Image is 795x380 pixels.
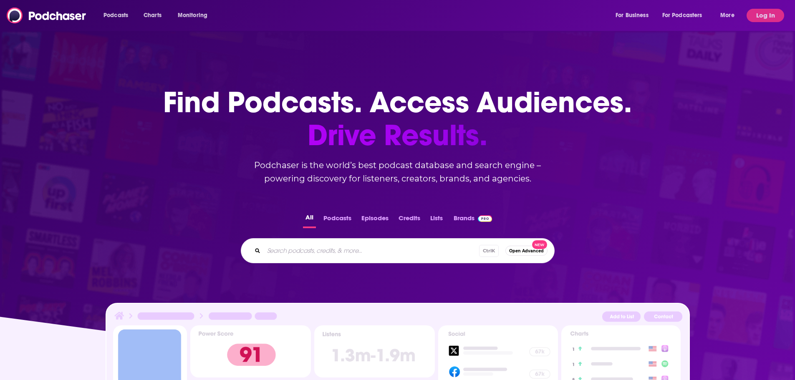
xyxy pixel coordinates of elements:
[396,212,423,228] button: Credits
[113,310,682,325] img: Podcast Insights Header
[610,9,659,22] button: open menu
[190,325,311,377] img: Podcast Insights Power score
[178,10,207,21] span: Monitoring
[478,215,492,222] img: Podchaser Pro
[321,212,354,228] button: Podcasts
[509,249,544,253] span: Open Advanced
[359,212,391,228] button: Episodes
[163,86,632,152] h1: Find Podcasts. Access Audiences.
[454,212,492,228] a: BrandsPodchaser Pro
[7,8,87,23] img: Podchaser - Follow, Share and Rate Podcasts
[231,159,565,185] h2: Podchaser is the world’s best podcast database and search engine – powering discovery for listene...
[303,212,316,228] button: All
[747,9,784,22] button: Log In
[532,240,547,249] span: New
[479,245,499,257] span: Ctrl K
[241,238,555,263] div: Search podcasts, credits, & more...
[505,246,548,256] button: Open AdvancedNew
[720,10,734,21] span: More
[657,9,714,22] button: open menu
[662,10,702,21] span: For Podcasters
[714,9,745,22] button: open menu
[314,325,435,377] img: Podcast Insights Listens
[264,244,479,257] input: Search podcasts, credits, & more...
[98,9,139,22] button: open menu
[103,10,128,21] span: Podcasts
[172,9,218,22] button: open menu
[616,10,649,21] span: For Business
[163,119,632,152] span: Drive Results.
[144,10,162,21] span: Charts
[428,212,445,228] button: Lists
[138,9,167,22] a: Charts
